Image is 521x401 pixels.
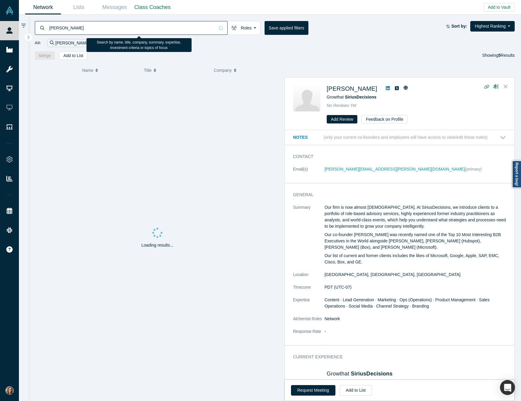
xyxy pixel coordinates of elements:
dt: Email(s) [293,166,325,179]
button: Add to List [340,385,372,396]
dt: Expertise [293,297,325,316]
span: Content · Lead Generation · Marketing · Ops (Operations) · Product Management · Sales Operations ... [325,297,489,308]
a: Report a bug! [512,160,521,188]
p: Our list of current and former clients includes the likes of Microsoft, Google, Apple, SAP, EMC, ... [325,253,506,265]
h3: Contact [293,153,498,160]
a: Network [25,0,61,14]
strong: 5 [498,53,501,58]
span: Growth at [327,95,377,99]
input: Search by name, title, company, summary, expertise, investment criteria or topics of focus [49,21,215,35]
button: Request Meeting [291,385,335,396]
a: Class Coaches [132,0,173,14]
strong: Sort by: [451,24,467,29]
h3: Current Experience [293,354,498,360]
a: SiriusDecisions [351,371,392,377]
p: (only your current co-founders and employees will have access to view/edit these notes) [324,135,488,140]
span: (primary) [465,167,482,172]
dd: Network [325,316,506,322]
button: Highest Ranking [470,21,515,32]
a: SiriusDecisions [345,95,376,99]
div: [PERSON_NAME] [47,39,97,47]
div: - Present [327,379,506,386]
dd: - [325,328,506,335]
span: Name [82,64,93,77]
dd: PDT (UTC-07) [325,284,506,290]
h3: General [293,192,498,198]
button: Add to List [59,51,87,60]
button: Roles [227,21,260,35]
button: Save applied filters [265,21,308,35]
dt: Summary [293,204,325,272]
button: Company [214,64,277,77]
a: Messages [97,0,132,14]
dt: Location [293,272,325,284]
div: Showing [482,51,515,60]
a: [PERSON_NAME] [327,85,377,92]
button: Name [82,64,138,77]
dt: Alchemist Roles [293,316,325,328]
h3: Notes [293,134,323,141]
img: SiriusDecisions's Logo [293,371,320,398]
span: Title [144,64,152,77]
button: Title [144,64,207,77]
h4: Growth at [327,371,506,377]
p: Loading results... [141,242,174,248]
p: Our co-founder [PERSON_NAME] was recently named one of the Top 10 Most Interesting B2B Executives... [325,232,506,251]
dt: Response Rate [293,328,325,341]
button: Notes (only your current co-founders and employees will have access to view/edit these notes) [293,134,506,141]
p: Our firm is now almost [DEMOGRAPHIC_DATA]. At SiriusDecisions, we introduce clients to a portfoli... [325,204,506,229]
button: Add to Vault [484,3,515,11]
dd: [GEOGRAPHIC_DATA], [GEOGRAPHIC_DATA], [GEOGRAPHIC_DATA] [325,272,506,278]
button: Remove Filter [90,40,94,47]
span: All: [35,40,41,46]
img: Alchemist Vault Logo [5,6,14,15]
img: Christy Canida's Account [5,386,14,395]
button: Merge [35,51,55,60]
button: Add Review [327,115,358,123]
dt: Timezone [293,284,325,297]
img: Travis Blane's Profile Image [293,84,320,111]
span: Results [498,53,515,58]
span: Company [214,64,232,77]
span: No Reviews Yet [327,103,356,108]
button: Feedback on Profile [362,115,407,123]
a: [PERSON_NAME][EMAIL_ADDRESS][PERSON_NAME][DOMAIN_NAME] [325,167,465,172]
a: Lists [61,0,97,14]
button: Close [501,82,510,92]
